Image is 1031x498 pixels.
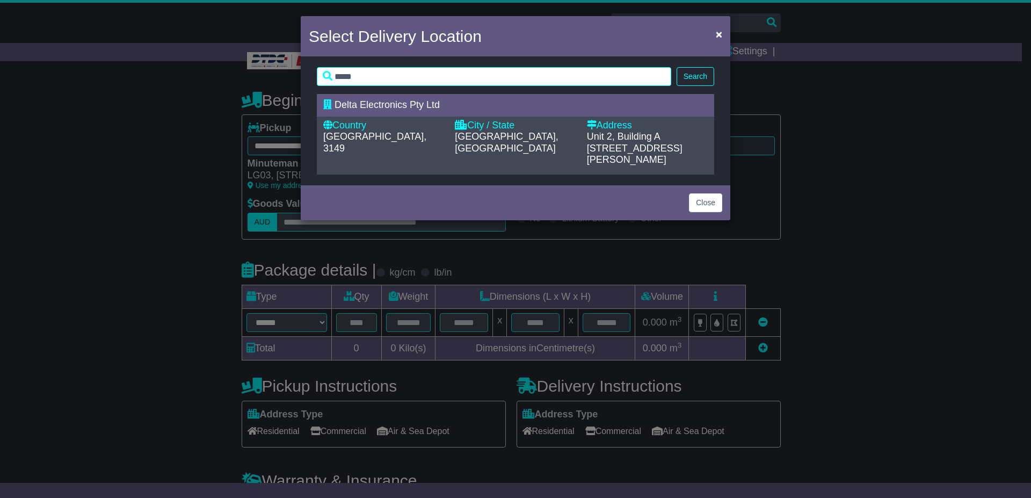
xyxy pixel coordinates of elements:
span: × [716,28,722,40]
button: Close [710,23,728,45]
span: [GEOGRAPHIC_DATA], 3149 [323,131,426,154]
div: Address [587,120,708,132]
button: Close [689,193,722,212]
span: [STREET_ADDRESS][PERSON_NAME] [587,143,683,165]
div: City / State [455,120,576,132]
span: Unit 2, Building A [587,131,660,142]
h4: Select Delivery Location [309,24,482,48]
button: Search [677,67,714,86]
span: Delta Electronics Pty Ltd [335,99,440,110]
span: [GEOGRAPHIC_DATA], [GEOGRAPHIC_DATA] [455,131,558,154]
div: Country [323,120,444,132]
